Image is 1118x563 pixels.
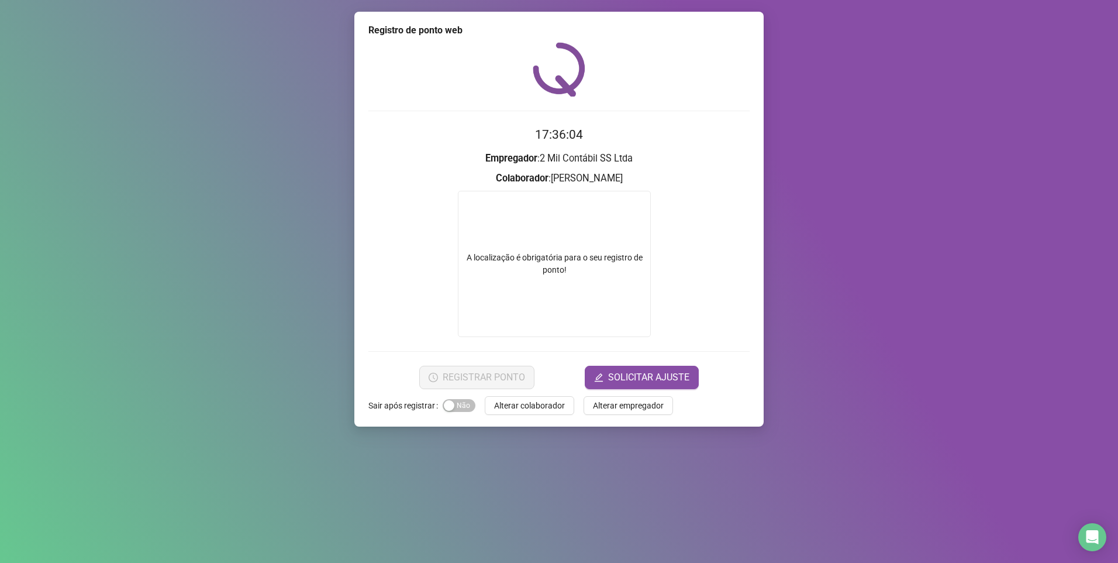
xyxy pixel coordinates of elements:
button: Alterar empregador [584,396,673,415]
span: SOLICITAR AJUSTE [608,370,689,385]
strong: Colaborador [496,173,548,184]
button: Alterar colaborador [485,396,574,415]
time: 17:36:04 [535,128,583,142]
span: edit [594,373,603,382]
span: Alterar empregador [593,399,664,412]
img: QRPoint [533,42,585,97]
div: Open Intercom Messenger [1078,523,1106,551]
span: Alterar colaborador [494,399,565,412]
div: A localização é obrigatória para o seu registro de ponto! [458,252,650,276]
label: Sair após registrar [368,396,443,415]
div: Registro de ponto web [368,23,750,37]
button: REGISTRAR PONTO [419,366,534,389]
h3: : 2 Mil Contábil SS Ltda [368,151,750,166]
strong: Empregador [485,153,537,164]
button: editSOLICITAR AJUSTE [585,366,699,389]
h3: : [PERSON_NAME] [368,171,750,186]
